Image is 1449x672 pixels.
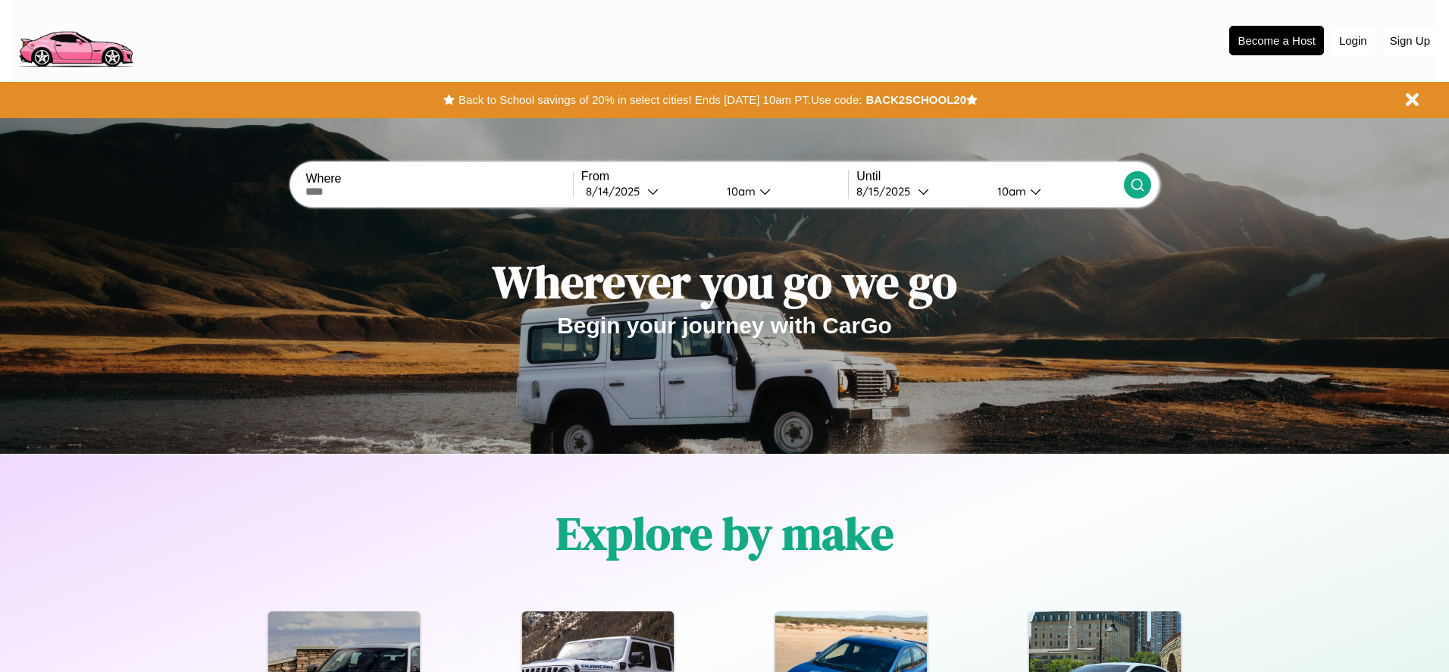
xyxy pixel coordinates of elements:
label: Until [856,170,1123,183]
label: Where [305,172,572,186]
div: 8 / 14 / 2025 [586,184,647,198]
b: BACK2SCHOOL20 [865,93,966,106]
div: 8 / 15 / 2025 [856,184,918,198]
div: 10am [990,184,1030,198]
button: 8/14/2025 [581,183,715,199]
label: From [581,170,848,183]
button: 10am [985,183,1123,199]
h1: Explore by make [556,502,893,564]
div: 10am [719,184,759,198]
img: logo [11,8,139,71]
button: Become a Host [1229,26,1324,55]
button: Login [1332,27,1375,55]
button: Back to School savings of 20% in select cities! Ends [DATE] 10am PT.Use code: [455,89,865,111]
button: Sign Up [1382,27,1438,55]
button: 10am [715,183,848,199]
